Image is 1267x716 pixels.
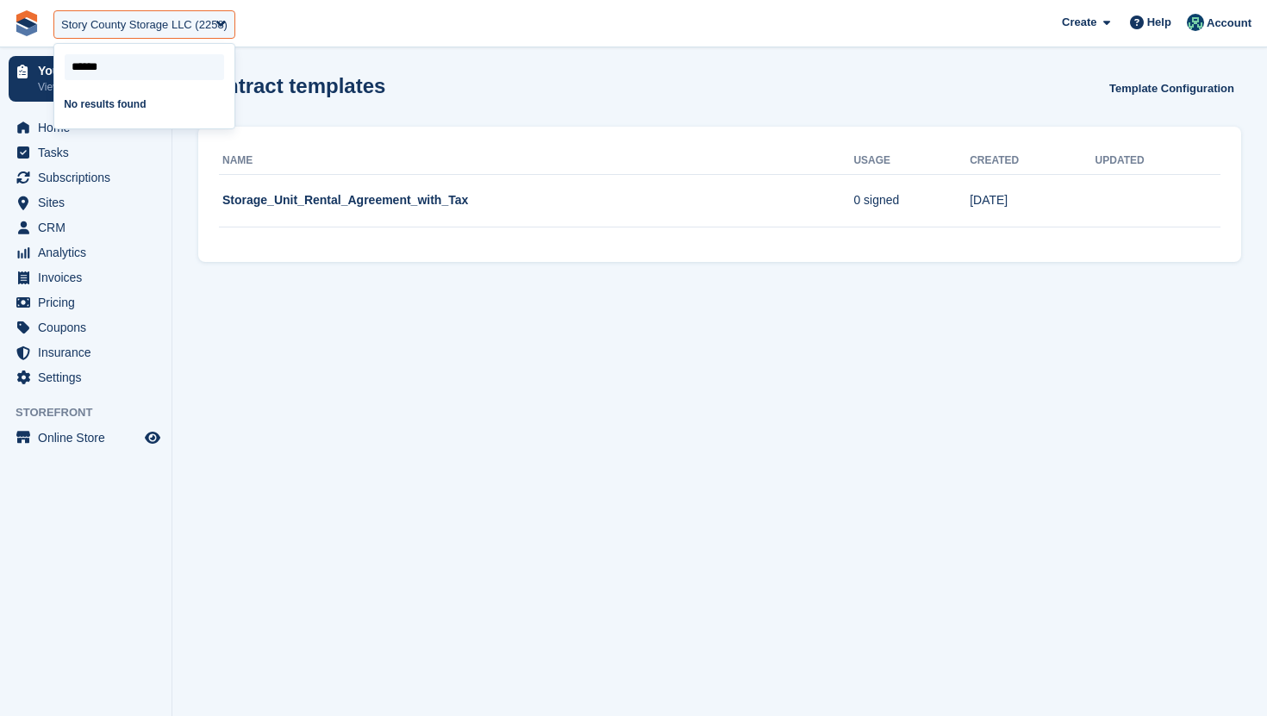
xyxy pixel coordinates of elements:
[9,56,163,102] a: Your onboarding View next steps
[1207,15,1251,32] span: Account
[38,240,141,265] span: Analytics
[38,290,141,314] span: Pricing
[16,404,172,421] span: Storefront
[219,147,853,175] th: Name
[970,147,1095,175] th: Created
[38,315,141,339] span: Coupons
[38,140,141,165] span: Tasks
[198,74,385,97] h1: Contract templates
[1187,14,1204,31] img: Jennifer Ofodile
[142,427,163,448] a: Preview store
[38,365,141,389] span: Settings
[9,340,163,364] a: menu
[219,174,853,227] td: Storage_Unit_Rental_Agreement_with_Tax
[1147,14,1171,31] span: Help
[38,165,141,190] span: Subscriptions
[38,190,141,215] span: Sites
[9,240,163,265] a: menu
[38,426,141,450] span: Online Store
[38,65,140,77] p: Your onboarding
[9,265,163,290] a: menu
[1095,147,1220,175] th: Updated
[970,174,1095,227] td: [DATE]
[9,165,163,190] a: menu
[9,215,163,240] a: menu
[9,365,163,389] a: menu
[38,265,141,290] span: Invoices
[9,315,163,339] a: menu
[9,426,163,450] a: menu
[9,290,163,314] a: menu
[9,190,163,215] a: menu
[38,340,141,364] span: Insurance
[9,140,163,165] a: menu
[14,10,40,36] img: stora-icon-8386f47178a22dfd0bd8f6a31ec36ba5ce8667c1dd55bd0f319d3a0aa187defe.svg
[38,115,141,140] span: Home
[54,87,234,121] div: No results found
[853,174,970,227] td: 0 signed
[38,79,140,95] p: View next steps
[38,215,141,240] span: CRM
[61,16,228,34] div: Story County Storage LLC (2258)
[9,115,163,140] a: menu
[1062,14,1096,31] span: Create
[853,147,970,175] th: Usage
[1102,74,1241,103] a: Template Configuration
